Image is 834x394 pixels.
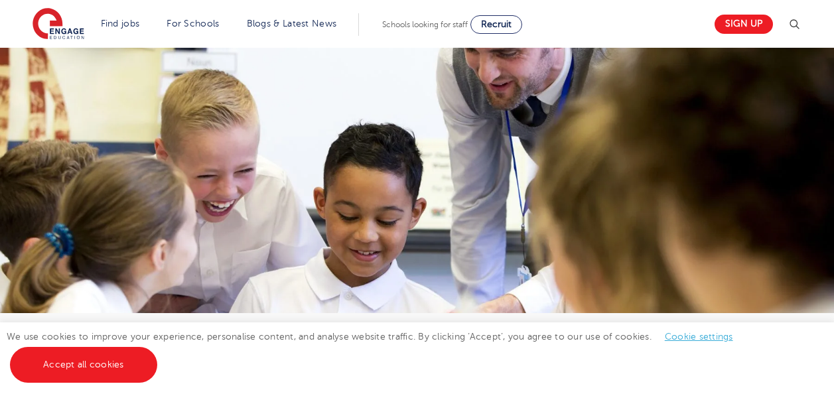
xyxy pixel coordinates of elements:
span: Schools looking for staff [382,20,468,29]
a: For Schools [167,19,219,29]
img: Engage Education [33,8,84,41]
a: Sign up [715,15,773,34]
span: We use cookies to improve your experience, personalise content, and analyse website traffic. By c... [7,332,746,369]
a: Find jobs [101,19,140,29]
span: Recruit [481,19,512,29]
a: Recruit [470,15,522,34]
a: Cookie settings [665,332,733,342]
a: Accept all cookies [10,347,157,383]
a: Blogs & Latest News [247,19,337,29]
